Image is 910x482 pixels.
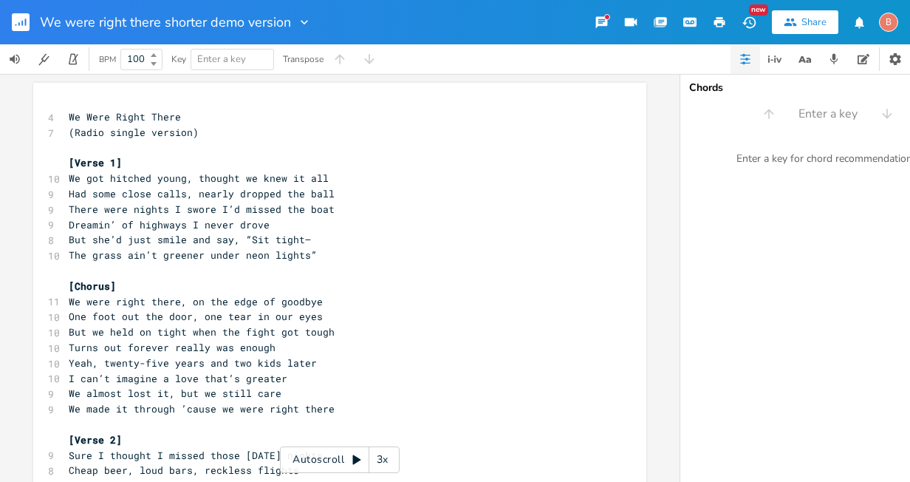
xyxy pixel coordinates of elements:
span: [Verse 1] [69,156,122,169]
span: Enter a key [798,106,858,123]
button: New [734,9,764,35]
span: I can’t imagine a love that’s greater [69,372,287,385]
span: One foot out the door, one tear in our eyes [69,310,323,323]
button: B [879,5,898,39]
span: Enter a key [197,52,246,66]
span: Dreamin’ of highways I never drove [69,218,270,231]
span: Yeah, twenty-five years and two kids later [69,356,317,370]
div: New [749,4,768,16]
div: Share [801,16,827,29]
span: [Chorus] [69,279,116,293]
div: bjb3598 [879,13,898,32]
span: Had some close calls, nearly dropped the ball [69,187,335,200]
span: But we held on tight when the fight got tough [69,325,335,339]
span: There were nights I swore I’d missed the boat [69,203,335,216]
span: The grass ain’t greener under neon lights” [69,248,317,262]
span: We Were Right There [69,110,181,123]
span: Sure I thought I missed those [DATE] nights [69,449,323,462]
span: [Verse 2] [69,433,122,447]
span: Cheap beer, loud bars, reckless flights [69,464,299,477]
span: We were right there shorter demo version [40,16,291,29]
div: Autoscroll [280,447,400,473]
span: But she’d just smile and say, “Sit tight— [69,233,311,246]
div: 3x [369,447,396,473]
span: (Radio single version) [69,126,199,139]
span: We were right there, on the edge of goodbye [69,295,323,308]
div: Transpose [283,55,324,64]
span: We almost lost it, but we still care [69,387,281,400]
span: We got hitched young, thought we knew it all [69,172,329,185]
span: Turns out forever really was enough [69,341,276,354]
span: We made it through ’cause we were right there [69,402,335,415]
div: BPM [99,55,116,64]
button: Share [772,10,838,34]
div: Key [171,55,186,64]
